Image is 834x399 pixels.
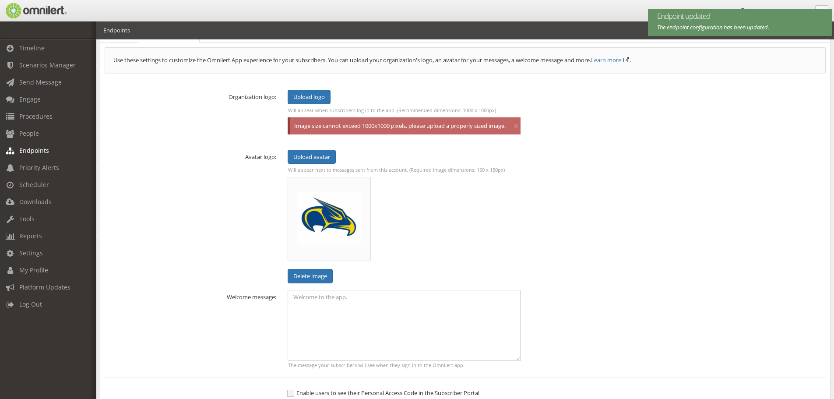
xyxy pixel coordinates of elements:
[19,198,52,206] span: Downloads
[19,61,76,69] span: Scenarios Manager
[19,249,43,257] span: Settings
[288,362,465,368] span: The message your subscribers will see when they sign in to the Omnilert app.
[288,166,521,173] p: Will appear next to messages sent from this account. (Required image dimensions: 150 x 150px)
[4,3,67,18] img: Omnilert
[514,122,518,131] button: Close
[99,90,282,101] label: Organization logo:
[815,5,828,18] a: Collapse Menu
[288,107,521,113] p: Will appear when subscribers log in to the app. (Recommended dimensions: 1000 x 1000px)
[105,47,826,73] div: Use these settings to customize the Omnilert App experience for your subscribers. You can upload ...
[20,6,38,14] span: Help
[19,78,62,86] span: Send Message
[296,186,362,251] img: push_avatar
[19,112,53,120] span: Procedures
[293,93,325,101] span: Upload logo
[287,389,479,397] span: Enable users to see their Personal Access Code in the Subscriber Portal
[293,153,330,161] span: Upload avatar
[657,11,819,21] span: Endpoint updated
[514,120,518,132] span: ×
[19,44,45,52] span: Timeline
[591,56,621,64] a: Learn more
[288,269,333,283] button: Delete image
[19,215,35,223] span: Tools
[19,163,59,172] span: Priority Alerts
[99,150,282,161] label: Avatar logo:
[19,266,48,274] span: My Profile
[19,129,39,138] span: People
[19,283,70,291] span: Platform Updates
[657,23,769,31] em: The endpoint configuration has been updated.
[19,232,42,240] span: Reports
[103,26,130,35] li: Endpoints
[19,180,49,189] span: Scheduler
[294,122,506,130] span: Image size cannot exceed 1000x1000 pixels, please upload a properly sized image.
[99,290,282,301] label: Welcome message:
[19,146,49,155] span: Endpoints
[748,8,792,16] span: [PERSON_NAME]
[19,95,41,103] span: Engage
[19,300,42,308] span: Log Out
